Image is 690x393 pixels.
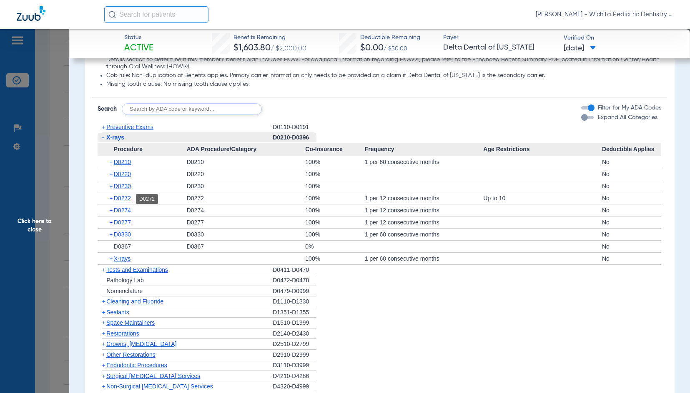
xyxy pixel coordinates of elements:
span: D0220 [114,171,131,177]
div: D0411-D0470 [273,265,316,276]
span: D0272 [114,195,131,201]
div: D0330 [187,229,306,240]
span: Surgical [MEDICAL_DATA] Services [106,373,200,379]
div: 1 per 12 consecutive months [365,204,484,216]
span: + [109,253,114,264]
span: $0.00 [360,44,384,52]
span: Search [98,105,117,113]
span: Delta Dental of [US_STATE] [443,42,556,53]
div: D0272 [187,192,306,204]
div: No [602,180,661,192]
span: / $50.00 [384,46,407,52]
span: Other Restorations [106,351,156,358]
span: + [109,229,114,240]
span: ADA Procedure/Category [187,143,306,156]
span: + [102,266,105,273]
div: 100% [305,229,364,240]
span: Endodontic Procedures [106,362,167,368]
div: 100% [305,216,364,228]
div: D0110-D0191 [273,122,316,132]
span: Crowns, [MEDICAL_DATA] [106,341,176,347]
div: D0272 [136,194,158,204]
div: 0% [305,241,364,252]
span: $1,603.80 [233,44,271,52]
span: Benefits Remaining [233,33,306,42]
span: + [109,168,114,180]
div: 100% [305,253,364,264]
span: + [102,319,105,326]
div: D2510-D2799 [273,339,316,350]
div: No [602,229,661,240]
img: Search Icon [108,11,116,18]
iframe: Chat Widget [648,353,690,393]
div: No [602,156,661,168]
input: Search by ADA code or keyword… [122,103,262,115]
span: D0367 [114,243,131,250]
span: Payer [443,33,556,42]
span: Expand All Categories [598,114,657,120]
span: D0274 [114,207,131,214]
span: Deductible Remaining [360,33,420,42]
div: 100% [305,180,364,192]
label: Filter for My ADA Codes [596,104,661,112]
li: Missing tooth clause: No missing tooth clause applies. [106,81,661,88]
div: D1110-D1330 [273,296,316,307]
img: Zuub Logo [17,6,45,21]
span: + [102,362,105,368]
span: + [109,192,114,204]
div: No [602,241,661,252]
span: X-rays [106,134,124,141]
div: D0230 [187,180,306,192]
span: [DATE] [564,43,596,54]
div: D4210-D4286 [273,371,316,382]
div: D0479-D0999 [273,286,316,297]
span: Cleaning and Fluoride [106,298,163,305]
input: Search for patients [104,6,208,23]
span: Co-Insurance [305,143,364,156]
span: / $2,000.00 [271,45,306,52]
span: + [109,216,114,228]
span: D0230 [114,183,131,189]
div: D0274 [187,204,306,216]
div: D1510-D1999 [273,318,316,328]
span: Non-Surgical [MEDICAL_DATA] Services [106,383,213,390]
span: Nomenclature [106,288,143,294]
span: + [109,180,114,192]
span: Frequency [365,143,484,156]
span: Restorations [106,330,139,337]
span: Verified On [564,34,677,42]
span: D0210 [114,159,131,165]
span: Active [124,42,153,54]
div: No [602,253,661,264]
span: + [102,373,105,379]
div: No [602,192,661,204]
div: D1351-D1355 [273,307,316,318]
div: D0220 [187,168,306,180]
span: + [102,124,105,130]
span: Procedure [98,143,186,156]
div: No [602,168,661,180]
span: + [102,298,105,305]
div: 100% [305,204,364,216]
span: Age Restrictions [483,143,602,156]
div: D0210 [187,156,306,168]
div: No [602,204,661,216]
span: + [109,204,114,216]
div: 100% [305,156,364,168]
span: [PERSON_NAME] - Wichita Pediatric Dentistry [GEOGRAPHIC_DATA] [536,10,673,19]
span: + [102,330,105,337]
span: + [102,351,105,358]
div: D2910-D2999 [273,350,316,361]
div: 1 per 60 consecutive months [365,253,484,264]
span: Status [124,33,153,42]
div: D4320-D4999 [273,381,316,392]
span: - [102,134,104,141]
div: 100% [305,168,364,180]
div: 100% [305,192,364,204]
div: D3110-D3999 [273,360,316,371]
div: D2140-D2430 [273,328,316,339]
div: D0472-D0478 [273,275,316,286]
span: Tests and Examinations [106,266,168,273]
div: No [602,216,661,228]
